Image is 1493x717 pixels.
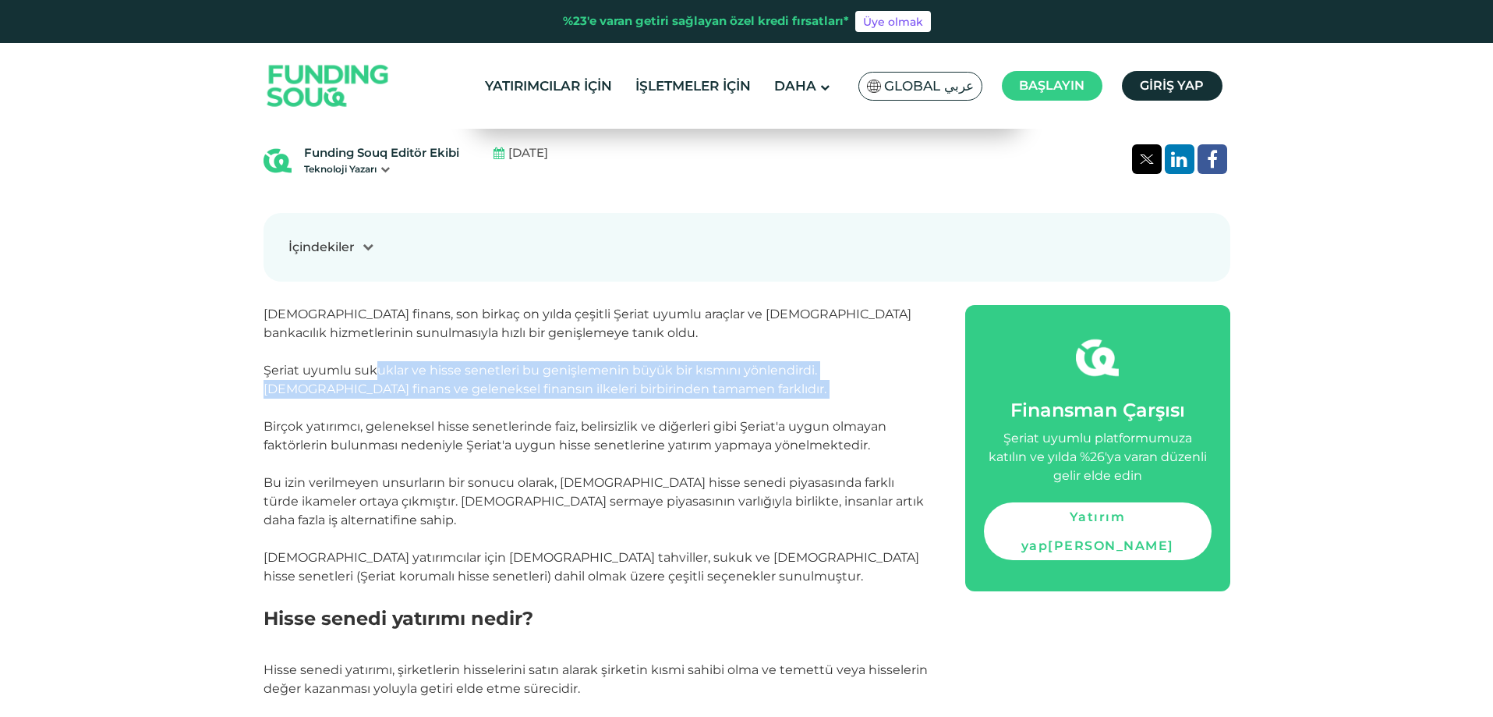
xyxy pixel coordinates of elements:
a: Yatırımcılar İçin [481,73,616,99]
font: Hisse senedi yatırımı nedir? [264,607,533,630]
font: Şeriat uyumlu sukuklar ve hisse senetleri bu genişlemenin büyük bir kısmını yönlendirdi. [DEMOGRA... [264,363,826,396]
img: Güney Afrika Bayrağı [867,80,881,93]
font: Birçok yatırımcı, geleneksel hisse senetlerinde faiz, belirsizlik ve diğerleri gibi Şeriat'a uygu... [264,419,886,453]
font: Finansman Çarşısı [1010,399,1185,421]
font: Daha [774,78,816,94]
font: İçindekiler [288,240,355,254]
font: İşletmeler İçin [635,78,751,94]
font: Giriş yap [1140,78,1204,93]
img: Logo [252,47,405,126]
a: Üye olmak [855,11,931,33]
font: [DEMOGRAPHIC_DATA] yatırımcılar için [DEMOGRAPHIC_DATA] tahviller, sukuk ve [DEMOGRAPHIC_DATA] hi... [264,550,919,584]
font: Bu izin verilmeyen unsurların bir sonucu olarak, [DEMOGRAPHIC_DATA] hisse senedi piyasasında fark... [264,475,924,527]
font: Üye olmak [863,15,923,29]
a: Giriş yap [1122,71,1222,101]
font: Funding Souq Editör Ekibi [304,145,459,160]
font: Şeriat uyumlu platformumuza katılın ve yılda %26'ya varan düzenli gelir elde edin [989,431,1207,483]
img: Blog Yazarı [264,147,292,175]
font: Yatırımcılar İçin [485,78,612,94]
img: fsicon [1076,336,1119,379]
font: %23'e varan getiri sağlayan özel kredi fırsatları* [563,13,849,28]
font: Teknoloji Yazarı [304,163,377,175]
a: Yatırım yap[PERSON_NAME] [984,502,1212,560]
img: Twitter [1140,154,1154,164]
font: [DATE] [508,145,548,160]
font: Başlayın [1019,78,1084,93]
font: Global عربي [884,78,974,94]
font: Hisse senedi yatırımı, şirketlerin hisselerini satın alarak şirketin kısmi sahibi olma ve temettü... [264,662,928,696]
font: Yatırım yap[PERSON_NAME] [1021,509,1174,553]
font: [DEMOGRAPHIC_DATA] finans, son birkaç on yılda çeşitli Şeriat uyumlu araçlar ve [DEMOGRAPHIC_DATA... [264,307,911,340]
a: İşletmeler İçin [632,73,755,99]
